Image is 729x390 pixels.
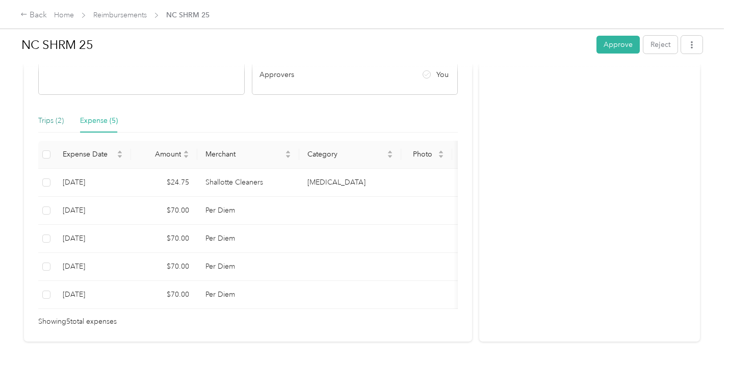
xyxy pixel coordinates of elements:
span: caret-down [438,153,444,160]
td: $70.00 [131,197,197,225]
span: caret-up [183,149,189,155]
td: $24.75 [131,169,197,197]
th: Category [299,141,401,169]
td: 9-24-2025 [55,253,131,281]
th: Photo [401,141,452,169]
td: Per Diem [197,253,299,281]
span: You [436,69,449,80]
th: Expense Date [55,141,131,169]
td: 9-23-2025 [55,281,131,309]
iframe: Everlance-gr Chat Button Frame [672,333,729,390]
span: caret-up [285,149,291,155]
th: Amount [131,141,197,169]
div: Expense (5) [80,115,118,126]
td: $70.00 [131,225,197,253]
td: 9-26-2025 [55,197,131,225]
span: Expense Date [63,150,115,159]
span: caret-up [117,149,123,155]
th: Merchant [197,141,299,169]
div: Trips (2) [38,115,64,126]
td: $70.00 [131,253,197,281]
td: $70.00 [131,281,197,309]
span: caret-down [183,153,189,160]
span: Photo [409,150,436,159]
th: Notes [452,141,503,169]
td: Shallotte Cleaners [197,169,299,197]
a: Home [54,11,74,19]
span: caret-down [285,153,291,160]
td: Dry Cleaning [299,169,401,197]
a: Reimbursements [93,11,147,19]
span: NC SHRM 25 [166,10,210,20]
span: caret-up [438,149,444,155]
td: 9-27-2025 [55,169,131,197]
span: Approvers [259,69,294,80]
td: Per Diem [197,197,299,225]
span: Showing 5 total expenses [38,316,117,327]
div: Back [20,9,47,21]
button: Approve [596,36,640,54]
span: caret-up [387,149,393,155]
td: Per Diem [197,281,299,309]
td: 9-25-2025 [55,225,131,253]
h1: NC SHRM 25 [21,33,589,57]
span: caret-down [117,153,123,160]
span: caret-down [387,153,393,160]
span: Merchant [205,150,283,159]
button: Reject [643,36,678,54]
span: Amount [139,150,181,159]
span: Category [307,150,385,159]
td: Per Diem [197,225,299,253]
